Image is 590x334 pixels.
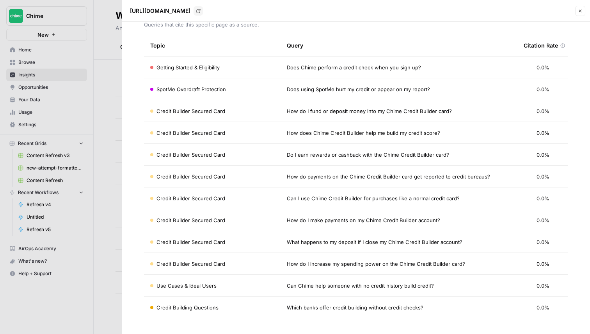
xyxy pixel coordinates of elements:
span: 0.0% [537,107,549,115]
span: Credit Builder Secured Card [156,238,225,246]
span: Credit Builder Secured Card [156,194,225,202]
span: SpotMe Overdraft Protection [156,85,226,93]
span: Getting Started & Eligibility [156,64,220,71]
span: Credit Building Questions [156,304,219,311]
span: Does using SpotMe hurt my credit or appear on my report? [287,85,430,93]
span: 0.0% [537,216,549,224]
span: 0.0% [537,85,549,93]
span: Credit Builder Secured Card [156,260,225,268]
span: 0.0% [537,151,549,159]
span: Use Cases & Ideal Users [156,282,217,290]
span: Does Chime perform a credit check when you sign up? [287,64,421,71]
span: 0.0% [537,260,549,268]
p: [URL][DOMAIN_NAME] [130,7,190,15]
span: How do payments on the Chime Credit Builder card get reported to credit bureaus? [287,173,490,180]
div: Topic [150,35,165,56]
span: Can I use Chime Credit Builder for purchases like a normal credit card? [287,194,460,202]
span: 0.0% [537,64,549,71]
span: How do I fund or deposit money into my Chime Credit Builder card? [287,107,452,115]
span: 0.0% [537,129,549,137]
span: Credit Builder Secured Card [156,151,225,159]
span: Credit Builder Secured Card [156,107,225,115]
span: 0.0% [537,282,549,290]
span: How does Chime Credit Builder help me build my credit score? [287,129,440,137]
span: Can Chime help someone with no credit history build credit? [287,282,434,290]
span: How do I make payments on my Chime Credit Builder account? [287,216,440,224]
a: Go to page https://www.chime.com/credit [194,6,203,16]
p: Queries that cite this specific page as a source. [144,21,568,28]
span: Do I earn rewards or cashback with the Chime Credit Builder card? [287,151,449,159]
span: 0.0% [537,304,549,311]
span: 0.0% [537,194,549,202]
span: 0.0% [537,238,549,246]
span: Which banks offer credit building without credit checks? [287,304,423,311]
span: Credit Builder Secured Card [156,173,225,180]
span: Citation Rate [524,42,558,49]
div: Query [287,35,511,56]
span: Credit Builder Secured Card [156,216,225,224]
span: What happens to my deposit if I close my Chime Credit Builder account? [287,238,462,246]
span: 0.0% [537,173,549,180]
span: Credit Builder Secured Card [156,129,225,137]
span: How do I increase my spending power on the Chime Credit Builder card? [287,260,465,268]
